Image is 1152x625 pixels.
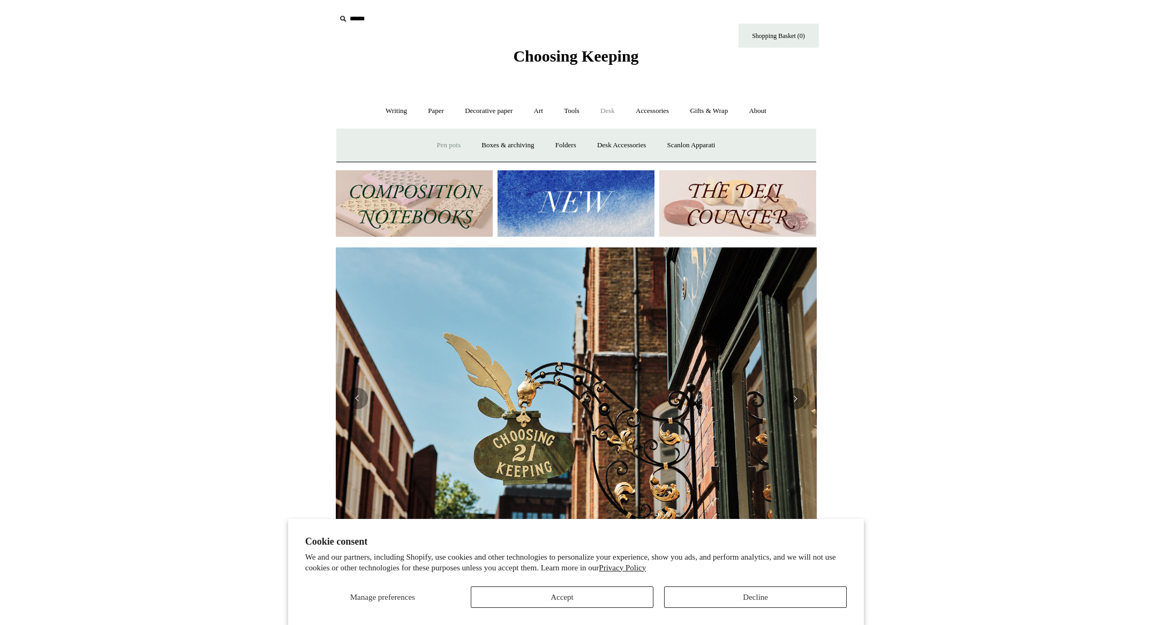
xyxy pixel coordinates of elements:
span: Manage preferences [350,593,415,601]
a: Desk [591,97,624,125]
button: Next [785,388,806,409]
a: Pen pots [427,131,470,160]
a: Scanlon Apparati [658,131,725,160]
button: Decline [664,586,847,608]
p: We and our partners, including Shopify, use cookies and other technologies to personalize your ex... [305,552,847,573]
a: Choosing Keeping [513,56,638,63]
img: The Deli Counter [659,170,816,237]
a: Writing [376,97,417,125]
button: Previous [347,388,368,409]
img: 202302 Composition ledgers.jpg__PID:69722ee6-fa44-49dd-a067-31375e5d54ec [336,170,493,237]
a: Desk Accessories [588,131,656,160]
img: New.jpg__PID:f73bdf93-380a-4a35-bcfe-7823039498e1 [498,170,654,237]
a: About [739,97,776,125]
a: Gifts & Wrap [680,97,737,125]
a: Boxes & archiving [472,131,544,160]
a: Privacy Policy [599,563,646,572]
a: Shopping Basket (0) [739,24,819,48]
a: Folders [546,131,586,160]
img: Copyright Choosing Keeping 20190711 LS Homepage 7.jpg__PID:4c49fdcc-9d5f-40e8-9753-f5038b35abb7 [336,247,817,549]
button: Manage preferences [305,586,460,608]
h2: Cookie consent [305,536,847,547]
button: Accept [471,586,653,608]
a: Paper [418,97,454,125]
a: Art [524,97,553,125]
span: Choosing Keeping [513,47,638,65]
a: Tools [554,97,589,125]
a: Decorative paper [455,97,522,125]
a: Accessories [626,97,679,125]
